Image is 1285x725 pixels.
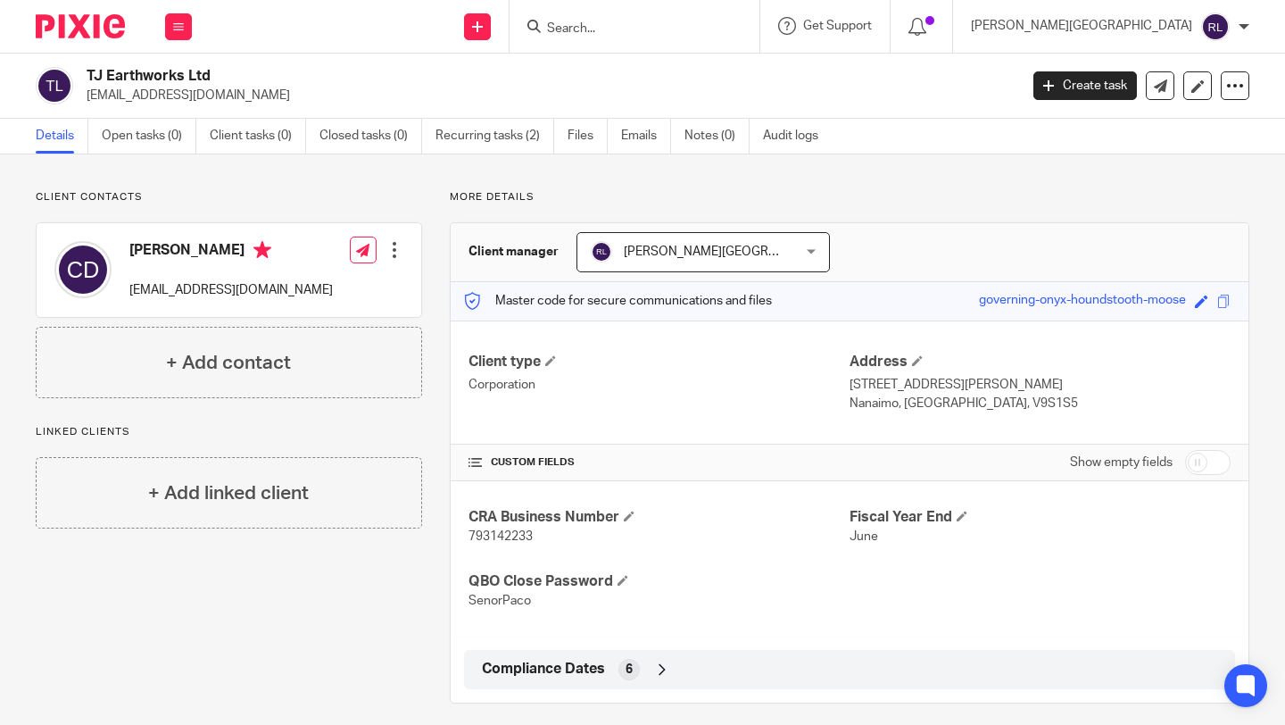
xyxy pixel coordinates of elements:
h4: Fiscal Year End [850,508,1231,527]
img: Pixie [36,14,125,38]
span: Get Support [803,20,872,32]
a: Create task [1033,71,1137,100]
a: Audit logs [763,119,832,154]
h4: Address [850,353,1231,371]
span: [PERSON_NAME][GEOGRAPHIC_DATA] [624,246,845,258]
span: Compliance Dates [482,660,605,679]
h4: + Add contact [166,349,291,377]
label: Show empty fields [1070,454,1173,471]
span: June [850,530,878,543]
h4: + Add linked client [148,479,309,507]
p: [EMAIL_ADDRESS][DOMAIN_NAME] [129,281,333,299]
p: [EMAIL_ADDRESS][DOMAIN_NAME] [87,87,1007,104]
p: Linked clients [36,425,422,439]
h4: CUSTOM FIELDS [468,455,850,470]
span: SenorPaco [468,595,531,607]
img: svg%3E [591,241,612,262]
input: Search [545,21,706,37]
div: governing-onyx-houndstooth-moose [979,291,1186,312]
a: Notes (0) [684,119,750,154]
img: svg%3E [36,67,73,104]
p: [PERSON_NAME][GEOGRAPHIC_DATA] [971,17,1192,35]
h4: Client type [468,353,850,371]
a: Files [568,119,608,154]
h4: [PERSON_NAME] [129,241,333,263]
a: Client tasks (0) [210,119,306,154]
a: Closed tasks (0) [319,119,422,154]
p: [STREET_ADDRESS][PERSON_NAME] [850,376,1231,394]
a: Emails [621,119,671,154]
img: svg%3E [54,241,112,298]
a: Open tasks (0) [102,119,196,154]
a: Details [36,119,88,154]
h2: TJ Earthworks Ltd [87,67,823,86]
span: 793142233 [468,530,533,543]
p: Master code for secure communications and files [464,292,772,310]
i: Primary [253,241,271,259]
p: Nanaimo, [GEOGRAPHIC_DATA], V9S1S5 [850,395,1231,412]
p: Client contacts [36,190,422,204]
h4: CRA Business Number [468,508,850,527]
a: Recurring tasks (2) [435,119,554,154]
img: svg%3E [1201,12,1230,41]
p: Corporation [468,376,850,394]
p: More details [450,190,1249,204]
h4: QBO Close Password [468,572,850,591]
h3: Client manager [468,243,559,261]
span: 6 [626,661,633,679]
